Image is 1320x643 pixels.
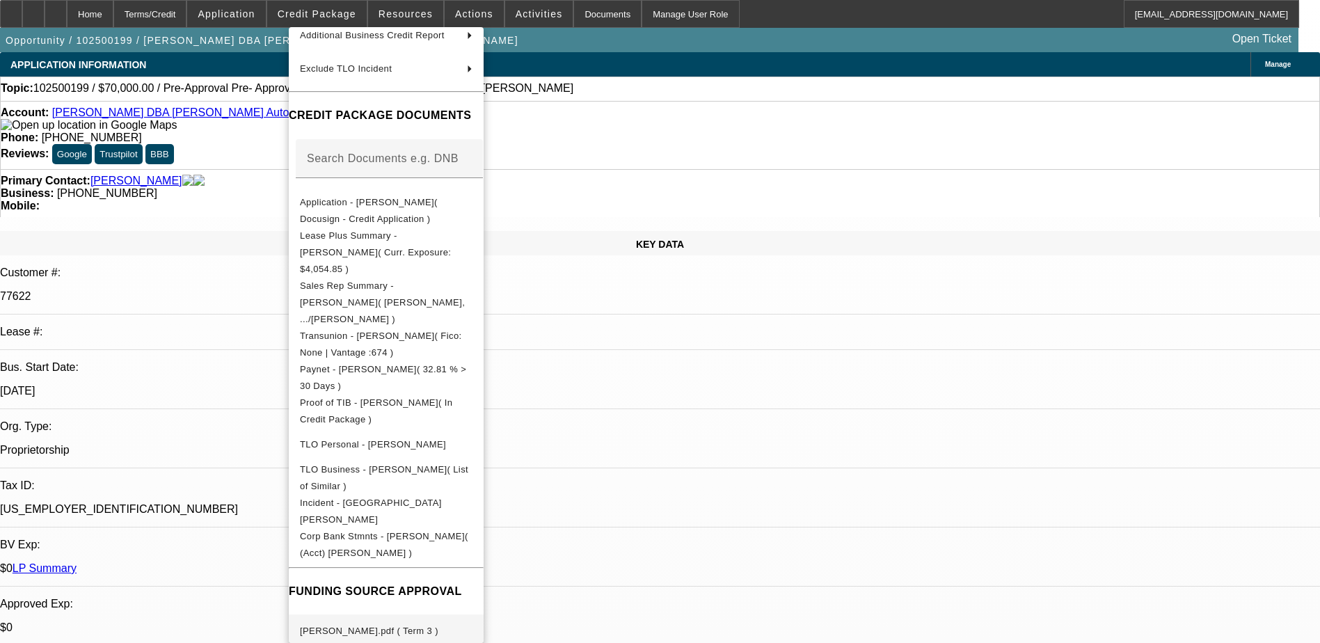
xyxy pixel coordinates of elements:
[300,30,445,40] span: Additional Business Credit Report
[307,152,459,164] mat-label: Search Documents e.g. DNB
[289,228,484,278] button: Lease Plus Summary - Christopher Ray Goldston( Curr. Exposure: $4,054.85 )
[289,461,484,495] button: TLO Business - Christopher Ray Goldston( List of Similar )
[300,280,465,324] span: Sales Rep Summary - [PERSON_NAME]( [PERSON_NAME], .../[PERSON_NAME] )
[289,328,484,361] button: Transunion - Goldston, Christopher( Fico: None | Vantage :674 )
[300,531,468,558] span: Corp Bank Stmnts - [PERSON_NAME]( (Acct) [PERSON_NAME] )
[289,583,484,600] h4: FUNDING SOURCE APPROVAL
[300,331,462,358] span: Transunion - [PERSON_NAME]( Fico: None | Vantage :674 )
[300,230,451,274] span: Lease Plus Summary - [PERSON_NAME]( Curr. Exposure: $4,054.85 )
[289,361,484,395] button: Paynet - Christopher Ray Goldston( 32.81 % > 30 Days )
[300,197,438,224] span: Application - [PERSON_NAME]( Docusign - Credit Application )
[289,428,484,461] button: TLO Personal - Goldston, Christopher
[289,495,484,528] button: Incident - Goldston, Christopher
[300,626,438,636] span: [PERSON_NAME].pdf ( Term 3 )
[300,498,442,525] span: Incident - [GEOGRAPHIC_DATA][PERSON_NAME]
[300,63,392,74] span: Exclude TLO Incident
[300,439,446,450] span: TLO Personal - [PERSON_NAME]
[289,278,484,328] button: Sales Rep Summary - Christopher Ray Goldston( Urbanowski, .../Flagg, Jon )
[300,397,452,424] span: Proof of TIB - [PERSON_NAME]( In Credit Package )
[289,107,484,124] h4: CREDIT PACKAGE DOCUMENTS
[300,464,468,491] span: TLO Business - [PERSON_NAME]( List of Similar )
[289,395,484,428] button: Proof of TIB - Christopher Ray Goldston( In Credit Package )
[300,364,466,391] span: Paynet - [PERSON_NAME]( 32.81 % > 30 Days )
[289,528,484,562] button: Corp Bank Stmnts - Christopher Ray Goldston( (Acct) Christopher Ray Goldston )
[289,194,484,228] button: Application - Christopher Ray Goldston( Docusign - Credit Application )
